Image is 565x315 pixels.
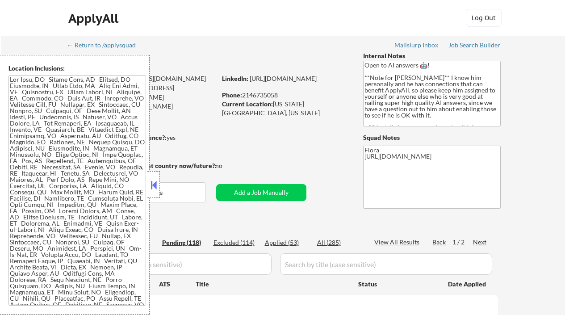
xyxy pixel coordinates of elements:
a: Mailslurp Inbox [394,42,439,50]
input: Search by title (case sensitive) [280,253,492,275]
div: Title [196,280,350,289]
input: Search by company (case sensitive) [71,253,272,275]
button: Add a Job Manually [216,184,306,201]
div: ATS [159,280,196,289]
div: Date Applied [448,280,487,289]
div: Next [473,238,487,247]
div: View All Results [374,238,422,247]
button: Log Out [466,9,502,27]
strong: LinkedIn: [222,75,248,82]
div: Internal Notes [363,51,501,60]
div: 2146735058 [222,91,348,100]
strong: Current Location: [222,100,273,108]
div: [US_STATE][GEOGRAPHIC_DATA], [US_STATE] [222,100,348,117]
div: Excluded (114) [213,238,258,247]
div: no [215,161,241,170]
div: 1 / 2 [452,238,473,247]
div: Location Inclusions: [8,64,146,73]
div: Applied (53) [265,238,310,247]
div: ApplyAll [68,11,121,26]
strong: Phone: [222,91,242,99]
a: Job Search Builder [448,42,501,50]
a: [URL][DOMAIN_NAME] [250,75,317,82]
div: Back [432,238,447,247]
div: Squad Notes [363,133,501,142]
div: Pending (118) [162,238,207,247]
div: All (285) [317,238,362,247]
div: Status [358,276,435,292]
div: Job Search Builder [448,42,501,48]
a: ← Return to /applysquad [67,42,144,50]
div: Mailslurp Inbox [394,42,439,48]
div: ← Return to /applysquad [67,42,144,48]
